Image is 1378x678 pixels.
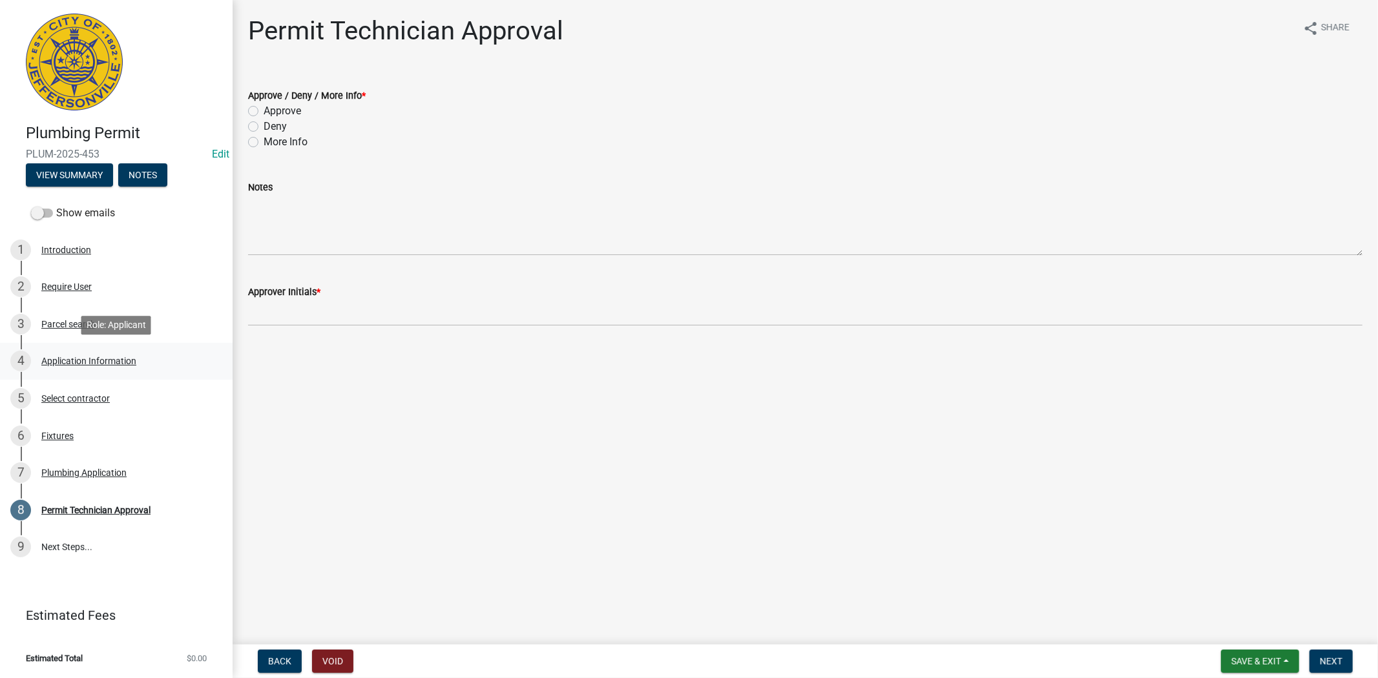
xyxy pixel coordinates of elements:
a: Estimated Fees [10,602,212,628]
div: 6 [10,426,31,446]
div: Parcel search [41,320,96,329]
button: shareShare [1293,15,1360,41]
label: Notes [248,183,273,192]
label: Approver Initials [248,288,320,297]
div: 2 [10,276,31,297]
div: Plumbing Application [41,468,127,477]
div: Application Information [41,356,136,365]
label: Deny [264,119,287,134]
label: Approve / Deny / More Info [248,92,366,101]
h4: Plumbing Permit [26,124,222,143]
img: City of Jeffersonville, Indiana [26,14,123,110]
label: Approve [264,103,301,119]
h1: Permit Technician Approval [248,15,563,46]
div: Introduction [41,245,91,254]
i: share [1303,21,1319,36]
label: Show emails [31,205,115,221]
div: 4 [10,351,31,371]
span: Share [1321,21,1350,36]
div: 3 [10,314,31,334]
wm-modal-confirm: Edit Application Number [212,148,229,160]
a: Edit [212,148,229,160]
div: Fixtures [41,431,74,440]
wm-modal-confirm: Notes [118,170,167,181]
div: Permit Technician Approval [41,506,151,515]
div: 8 [10,500,31,520]
button: Void [312,650,353,673]
button: View Summary [26,163,113,187]
span: Estimated Total [26,654,83,663]
div: Require User [41,282,92,291]
span: Save & Exit [1231,656,1281,666]
button: Save & Exit [1221,650,1299,673]
span: Back [268,656,291,666]
wm-modal-confirm: Summary [26,170,113,181]
div: 7 [10,462,31,483]
button: Notes [118,163,167,187]
span: Next [1320,656,1342,666]
div: 5 [10,388,31,409]
div: Role: Applicant [81,316,151,334]
div: 9 [10,537,31,557]
label: More Info [264,134,308,150]
div: 1 [10,240,31,260]
span: PLUM-2025-453 [26,148,207,160]
span: $0.00 [187,654,207,663]
button: Back [258,650,302,673]
button: Next [1310,650,1353,673]
div: Select contractor [41,394,110,403]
